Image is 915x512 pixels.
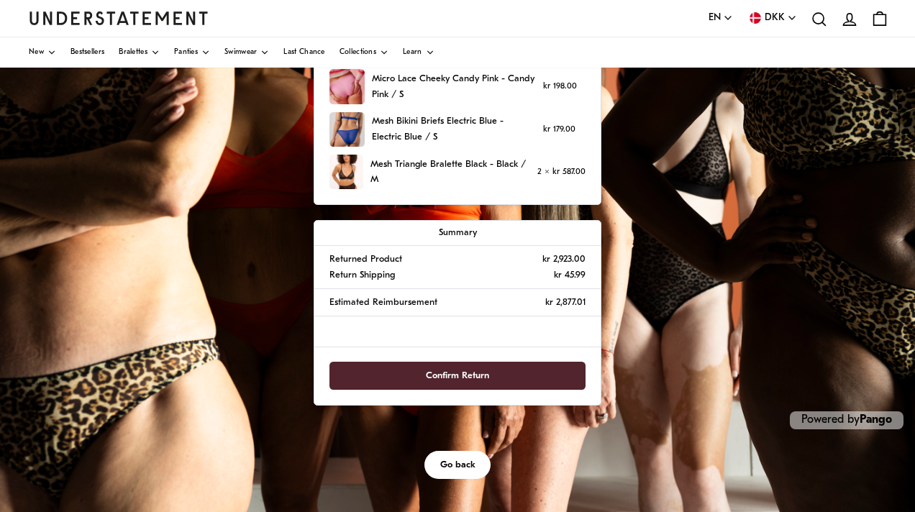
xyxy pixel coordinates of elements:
span: Collections [340,49,376,56]
p: Mesh Bikini Briefs Electric Blue - Electric Blue / S [372,114,536,145]
span: EN [709,10,721,26]
p: Powered by [790,411,903,429]
p: Estimated Reimbursement [329,295,437,310]
p: Micro Lace Cheeky Candy Pink - Candy Pink / S [372,71,536,102]
span: Learn [403,49,422,56]
a: New [29,37,56,68]
span: Bralettes [119,49,147,56]
span: Go back [440,452,475,478]
p: Returned Product [329,252,402,267]
p: kr 2,923.00 [542,252,586,267]
span: DKK [765,10,785,26]
a: Understatement Homepage [29,12,209,24]
p: 2 × kr 587.00 [537,165,586,179]
a: Swimwear [224,37,269,68]
a: Panties [174,37,210,68]
p: kr 45.99 [554,268,586,283]
p: Mesh Triangle Bralette Black - Black / M [370,157,530,188]
img: EBMH-BRF-002-391.jpg [329,112,365,147]
p: Summary [329,225,586,240]
a: Last Chance [283,37,324,68]
span: Last Chance [283,49,324,56]
img: micro-lace-cheeky-candy-pink-179.jpg [329,69,365,104]
span: Confirm Return [426,362,489,389]
a: Bralettes [119,37,160,68]
span: Swimwear [224,49,257,56]
a: Pango [860,414,892,426]
button: EN [709,10,733,26]
button: Go back [424,451,491,479]
a: Collections [340,37,388,68]
p: kr 2,877.01 [545,295,586,310]
button: Confirm Return [329,362,586,390]
p: Return Shipping [329,268,395,283]
p: kr 198.00 [543,80,577,93]
p: kr 179.00 [543,123,575,137]
a: Bestsellers [70,37,104,68]
img: 17_808531d1-b7fc-4449-bb0d-7f44d7a5116d.jpg [329,155,363,190]
a: Learn [403,37,434,68]
button: DKK [747,10,797,26]
span: Bestsellers [70,49,104,56]
span: Panties [174,49,198,56]
span: New [29,49,44,56]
